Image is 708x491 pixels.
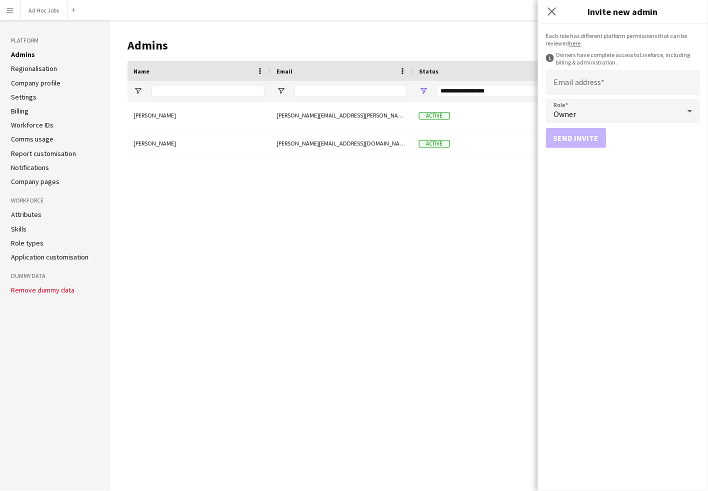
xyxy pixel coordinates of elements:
[11,286,74,294] button: Remove dummy data
[11,149,76,158] a: Report customisation
[11,224,26,233] a: Skills
[569,39,581,47] a: here
[11,78,60,87] a: Company profile
[11,36,99,45] h3: Platform
[11,196,99,205] h3: Workforce
[538,5,708,18] h3: Invite new admin
[294,85,407,97] input: Email Filter Input
[546,32,700,47] div: Each role has different platform permissions that can be reviewed .
[276,67,292,75] span: Email
[554,109,576,119] span: Owner
[11,210,41,219] a: Attributes
[11,134,53,143] a: Comms usage
[11,64,57,73] a: Regionalisation
[11,50,35,59] a: Admins
[127,129,270,157] div: [PERSON_NAME]
[127,38,615,53] h1: Admins
[276,86,285,95] button: Open Filter Menu
[419,86,428,95] button: Open Filter Menu
[127,101,270,129] div: [PERSON_NAME]
[11,92,36,101] a: Settings
[133,67,149,75] span: Name
[151,85,264,97] input: Name Filter Input
[419,112,450,119] span: Active
[270,101,413,129] div: [PERSON_NAME][EMAIL_ADDRESS][PERSON_NAME][DOMAIN_NAME]
[11,177,59,186] a: Company pages
[11,120,53,129] a: Workforce IDs
[11,163,49,172] a: Notifications
[419,67,438,75] span: Status
[546,51,700,66] div: Owners have complete access to Liveforce, including billing & administration.
[11,106,28,115] a: Billing
[419,140,450,147] span: Active
[11,271,99,280] h3: Dummy Data
[11,252,88,261] a: Application customisation
[133,86,142,95] button: Open Filter Menu
[11,238,43,247] a: Role types
[270,129,413,157] div: [PERSON_NAME][EMAIL_ADDRESS][DOMAIN_NAME]
[20,0,67,20] button: Ad Hoc Jobs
